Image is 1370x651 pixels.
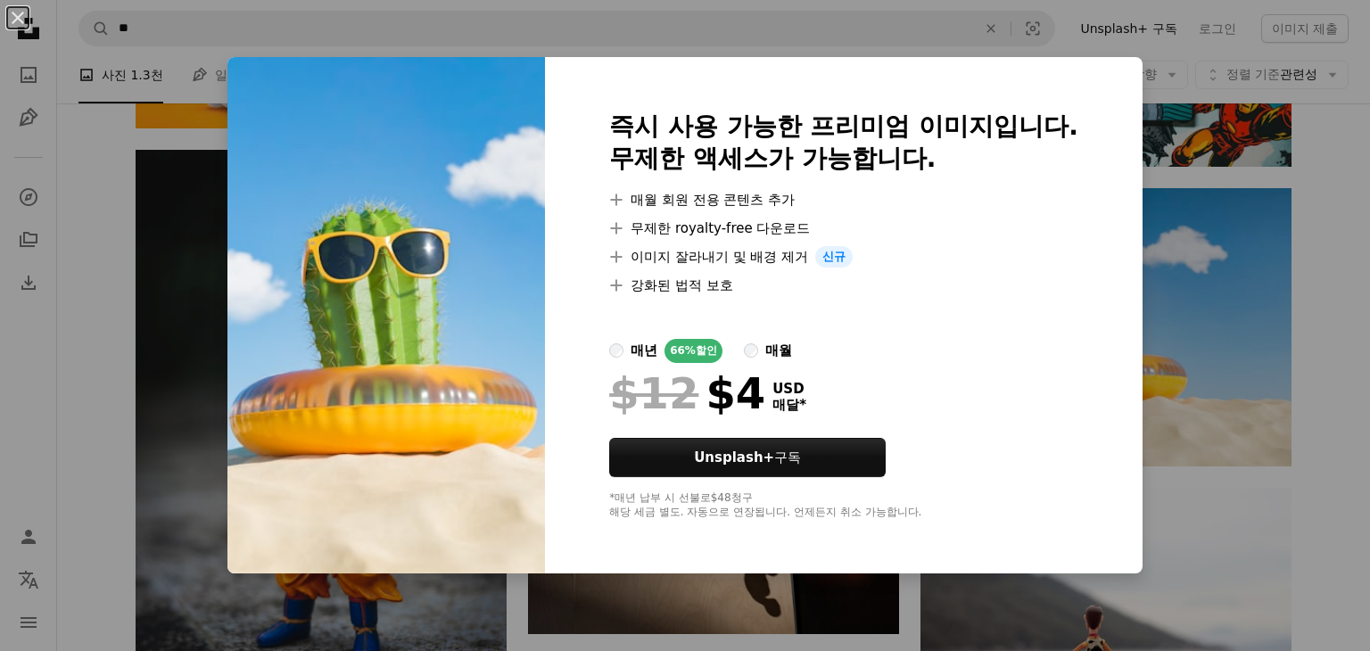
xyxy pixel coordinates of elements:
div: 66% 할인 [664,339,722,363]
div: *매년 납부 시 선불로 $48 청구 해당 세금 별도. 자동으로 연장됩니다. 언제든지 취소 가능합니다. [609,491,1078,520]
div: 매년 [631,340,657,361]
img: premium_photo-1681488159219-e0f0f2542424 [227,57,545,573]
strong: Unsplash+ [694,449,774,466]
input: 매년66%할인 [609,343,623,358]
span: $12 [609,370,698,416]
span: 신규 [815,246,853,268]
input: 매월 [744,343,758,358]
span: USD [772,381,806,397]
div: 매월 [765,340,792,361]
li: 매월 회원 전용 콘텐츠 추가 [609,189,1078,210]
div: $4 [609,370,765,416]
li: 강화된 법적 보호 [609,275,1078,296]
button: Unsplash+구독 [609,438,886,477]
h2: 즉시 사용 가능한 프리미엄 이미지입니다. 무제한 액세스가 가능합니다. [609,111,1078,175]
li: 무제한 royalty-free 다운로드 [609,218,1078,239]
li: 이미지 잘라내기 및 배경 제거 [609,246,1078,268]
